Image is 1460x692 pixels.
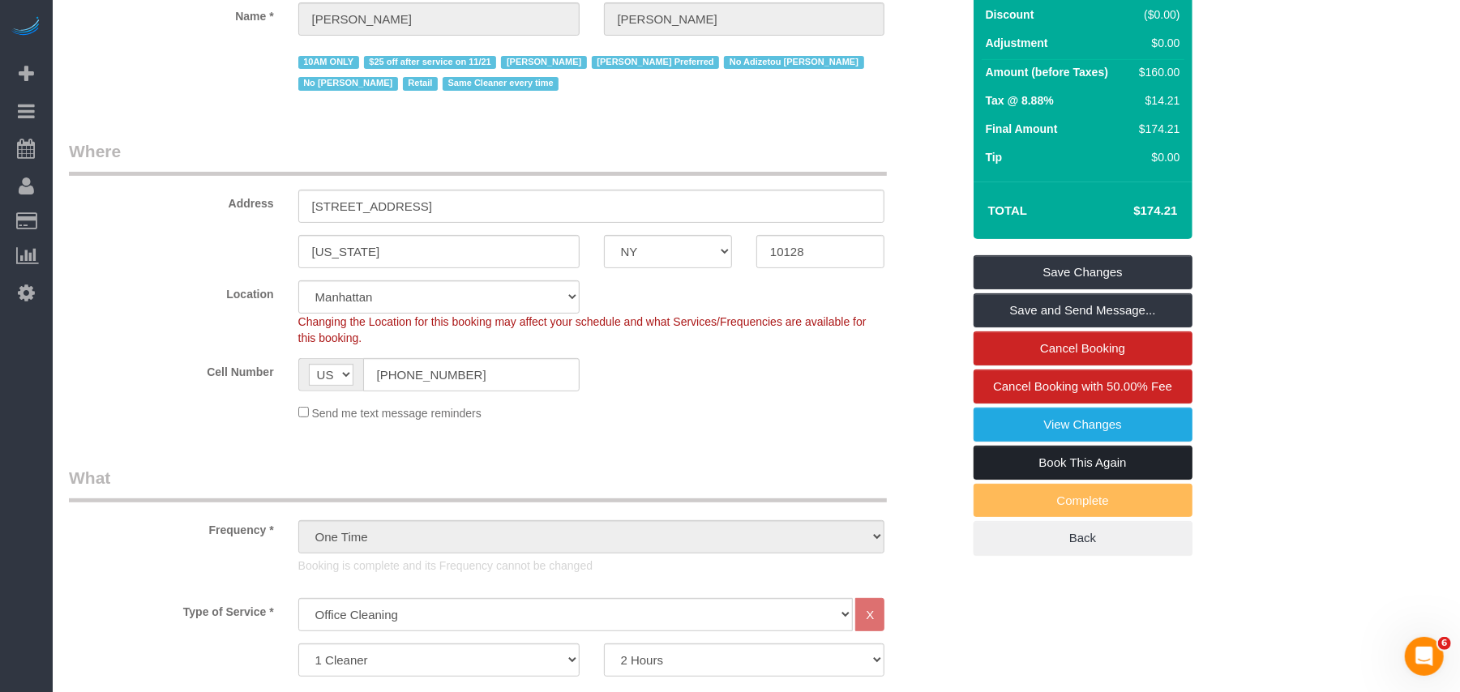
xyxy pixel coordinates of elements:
[363,358,580,391] input: Cell Number
[312,407,482,420] span: Send me text message reminders
[69,139,887,176] legend: Where
[974,408,1192,442] a: View Changes
[298,2,580,36] input: First Name
[756,235,884,268] input: Zip Code
[1132,35,1180,51] div: $0.00
[604,2,885,36] input: Last Name
[1438,637,1451,650] span: 6
[1132,121,1180,137] div: $174.21
[724,56,863,69] span: No Adizetou [PERSON_NAME]
[986,92,1054,109] label: Tax @ 8.88%
[974,446,1192,480] a: Book This Again
[1132,92,1180,109] div: $14.21
[57,280,286,302] label: Location
[403,77,438,90] span: Retail
[57,598,286,620] label: Type of Service *
[986,121,1058,137] label: Final Amount
[974,521,1192,555] a: Back
[974,369,1192,404] a: Cancel Booking with 50.00% Fee
[298,315,867,344] span: Changing the Location for this booking may affect your schedule and what Services/Frequencies are...
[57,190,286,211] label: Address
[57,2,286,24] label: Name *
[298,557,885,574] p: Booking is complete and its Frequency cannot be changed
[69,466,887,502] legend: What
[501,56,586,69] span: [PERSON_NAME]
[986,149,1003,165] label: Tip
[298,235,580,268] input: City
[974,293,1192,327] a: Save and Send Message...
[592,56,719,69] span: [PERSON_NAME] Preferred
[1132,149,1180,165] div: $0.00
[1132,64,1180,80] div: $160.00
[364,56,497,69] span: $25 off after service on 11/21
[1405,637,1444,676] iframe: Intercom live chat
[298,56,359,69] span: 10AM ONLY
[298,77,398,90] span: No [PERSON_NAME]
[1085,204,1177,218] h4: $174.21
[57,516,286,538] label: Frequency *
[988,203,1028,217] strong: Total
[974,255,1192,289] a: Save Changes
[986,64,1108,80] label: Amount (before Taxes)
[443,77,559,90] span: Same Cleaner every time
[993,379,1172,393] span: Cancel Booking with 50.00% Fee
[974,331,1192,365] a: Cancel Booking
[986,35,1048,51] label: Adjustment
[57,358,286,380] label: Cell Number
[10,16,42,39] img: Automaid Logo
[1132,6,1180,23] div: ($0.00)
[986,6,1034,23] label: Discount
